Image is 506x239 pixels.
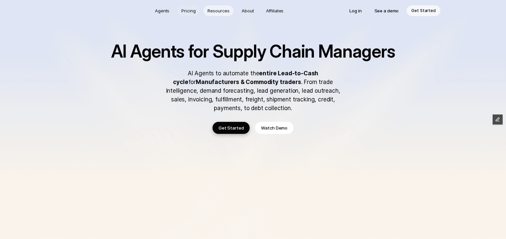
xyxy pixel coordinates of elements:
strong: Manufacturers & Commodity traders [196,79,301,85]
p: Agents [155,7,169,14]
p: Watch Demo [261,125,287,131]
a: Get Started [407,5,440,16]
p: Log in [349,7,361,14]
p: Get Started [219,125,244,131]
p: Affiliates [266,7,284,14]
a: Log in [345,5,366,16]
a: About [238,5,258,16]
p: Resources [207,7,230,14]
h1: AI Agents for Supply Chain Managers [106,42,400,61]
p: Get Started [411,7,436,14]
a: Pricing [177,5,199,16]
p: See a demo [374,7,399,14]
a: Resources [203,5,234,16]
p: AI Agents to automate the for . From trade intelligence, demand forecasting, lead generation, lea... [159,69,347,112]
button: Edit Framer Content [493,114,503,125]
a: Get Started [213,122,250,134]
a: Watch Demo [255,122,293,134]
a: Agents [151,5,173,16]
a: See a demo [370,5,404,16]
p: Pricing [181,7,195,14]
p: About [242,7,254,14]
a: Affiliates [262,5,288,16]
